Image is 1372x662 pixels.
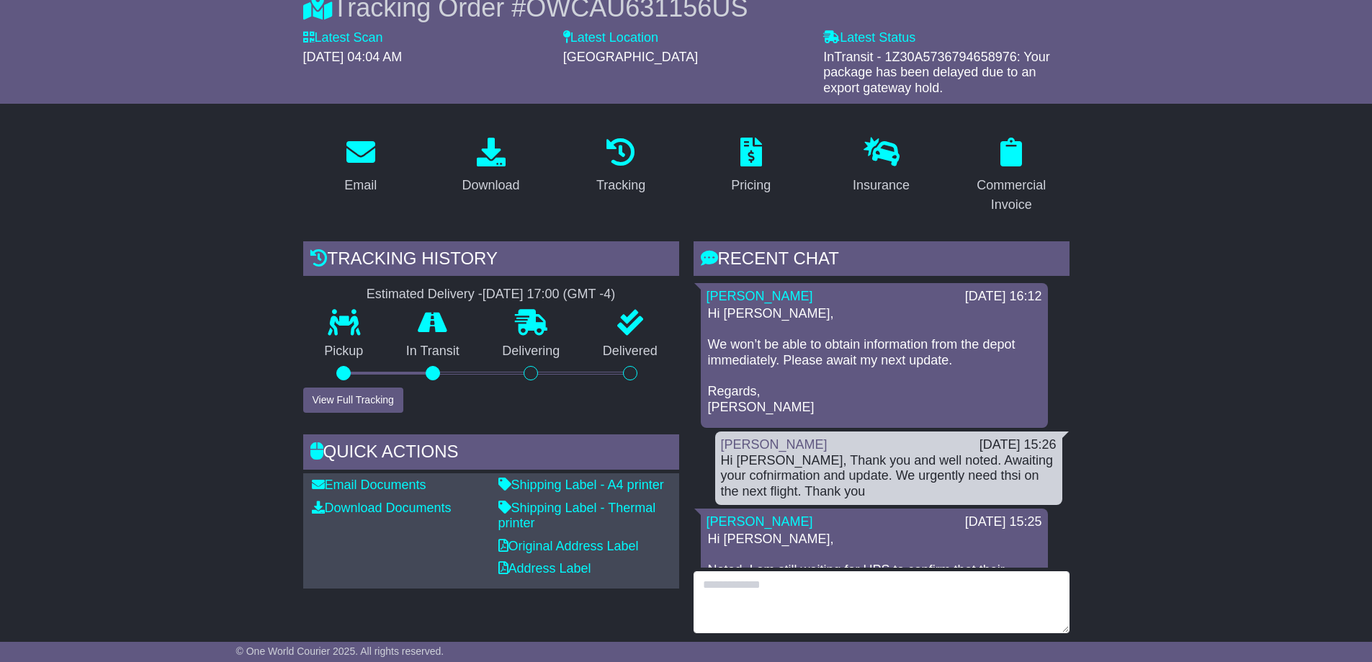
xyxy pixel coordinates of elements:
[335,133,386,200] a: Email
[965,514,1042,530] div: [DATE] 15:25
[498,561,591,576] a: Address Label
[483,287,615,303] div: [DATE] 17:00 (GMT -4)
[707,514,813,529] a: [PERSON_NAME]
[312,478,426,492] a: Email Documents
[963,176,1060,215] div: Commercial Invoice
[823,50,1050,95] span: InTransit - 1Z30A5736794658976: Your package has been delayed due to an export gateway hold.
[596,176,645,195] div: Tracking
[303,50,403,64] span: [DATE] 04:04 AM
[707,289,813,303] a: [PERSON_NAME]
[498,501,656,531] a: Shipping Label - Thermal printer
[694,241,1070,280] div: RECENT CHAT
[452,133,529,200] a: Download
[563,50,698,64] span: [GEOGRAPHIC_DATA]
[462,176,519,195] div: Download
[954,133,1070,220] a: Commercial Invoice
[708,532,1041,640] p: Hi [PERSON_NAME], Noted, I am still waiting for UPS to confirm that their [PERSON_NAME] depot wil...
[498,539,639,553] a: Original Address Label
[344,176,377,195] div: Email
[721,453,1057,500] div: Hi [PERSON_NAME], Thank you and well noted. Awaiting your cofnirmation and update. We urgently ne...
[708,306,1041,415] p: Hi [PERSON_NAME], We won’t be able to obtain information from the depot immediately. Please await...
[312,501,452,515] a: Download Documents
[731,176,771,195] div: Pricing
[563,30,658,46] label: Latest Location
[721,437,828,452] a: [PERSON_NAME]
[303,241,679,280] div: Tracking history
[303,388,403,413] button: View Full Tracking
[303,30,383,46] label: Latest Scan
[303,287,679,303] div: Estimated Delivery -
[979,437,1057,453] div: [DATE] 15:26
[722,133,780,200] a: Pricing
[843,133,919,200] a: Insurance
[498,478,664,492] a: Shipping Label - A4 printer
[587,133,655,200] a: Tracking
[236,645,444,657] span: © One World Courier 2025. All rights reserved.
[853,176,910,195] div: Insurance
[385,344,481,359] p: In Transit
[581,344,679,359] p: Delivered
[481,344,582,359] p: Delivering
[823,30,915,46] label: Latest Status
[303,344,385,359] p: Pickup
[303,434,679,473] div: Quick Actions
[965,289,1042,305] div: [DATE] 16:12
